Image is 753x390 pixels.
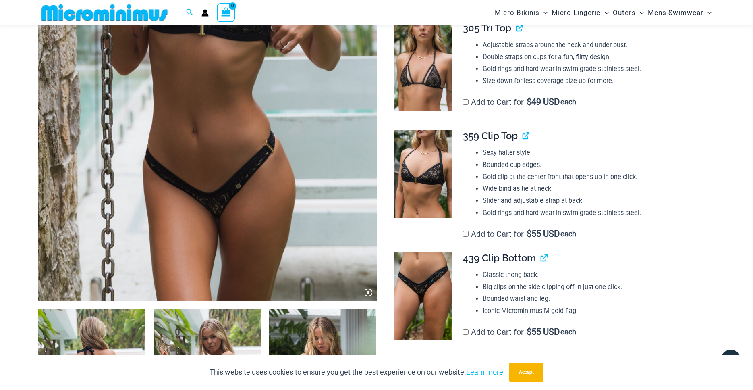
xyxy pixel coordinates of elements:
[483,269,708,281] li: Classic thong back.
[483,159,708,171] li: Bounded cup edges.
[394,252,452,340] img: Highway Robbery Black Gold 439 Clip Bottom
[560,98,576,106] span: each
[527,230,560,238] span: 55 USD
[539,2,548,23] span: Menu Toggle
[493,2,550,23] a: Micro BikinisMenu ToggleMenu Toggle
[495,2,539,23] span: Micro Bikinis
[463,252,536,264] span: 439 Clip Bottom
[201,9,209,17] a: Account icon link
[483,63,708,75] li: Gold rings and hard wear in swim-grade stainless steel.
[466,368,503,376] a: Learn more
[483,207,708,219] li: Gold rings and hard wear in swim-grade stainless steel.
[483,147,708,159] li: Sexy halter style.
[646,2,714,23] a: Mens SwimwearMenu ToggleMenu Toggle
[463,327,576,337] label: Add to Cart for
[394,23,452,111] img: Highway Robbery Black Gold 305 Tri Top
[463,130,518,142] span: 359 Clip Top
[38,4,171,22] img: MM SHOP LOGO FLAT
[483,183,708,195] li: Wide bind as tie at neck.
[483,293,708,305] li: Bounded waist and leg.
[463,329,469,335] input: Add to Cart for$55 USD each
[483,39,708,51] li: Adjustable straps around the neck and under bust.
[636,2,644,23] span: Menu Toggle
[394,130,452,218] img: Highway Robbery Black Gold 359 Clip Top
[463,22,511,34] span: 305 Tri Top
[552,2,601,23] span: Micro Lingerie
[648,2,703,23] span: Mens Swimwear
[703,2,712,23] span: Menu Toggle
[527,328,560,336] span: 55 USD
[611,2,646,23] a: OutersMenu ToggleMenu Toggle
[186,8,193,18] a: Search icon link
[483,195,708,207] li: Slider and adjustable strap at back.
[483,51,708,63] li: Double straps on cups for a fun, flirty design.
[550,2,611,23] a: Micro LingerieMenu ToggleMenu Toggle
[560,230,576,238] span: each
[560,328,576,336] span: each
[463,99,469,105] input: Add to Cart for$49 USD each
[527,229,531,239] span: $
[492,1,715,24] nav: Site Navigation
[613,2,636,23] span: Outers
[463,97,576,107] label: Add to Cart for
[217,3,235,22] a: View Shopping Cart, empty
[527,327,531,337] span: $
[483,281,708,293] li: Big clips on the side clipping off in just one click.
[483,171,708,183] li: Gold clip at the center front that opens up in one click.
[463,231,469,237] input: Add to Cart for$55 USD each
[483,75,708,87] li: Size down for less coverage size up for more.
[527,97,531,107] span: $
[509,363,543,382] button: Accept
[483,305,708,317] li: Iconic Microminimus M gold flag.
[601,2,609,23] span: Menu Toggle
[463,229,576,239] label: Add to Cart for
[527,98,560,106] span: 49 USD
[210,366,503,378] p: This website uses cookies to ensure you get the best experience on our website.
